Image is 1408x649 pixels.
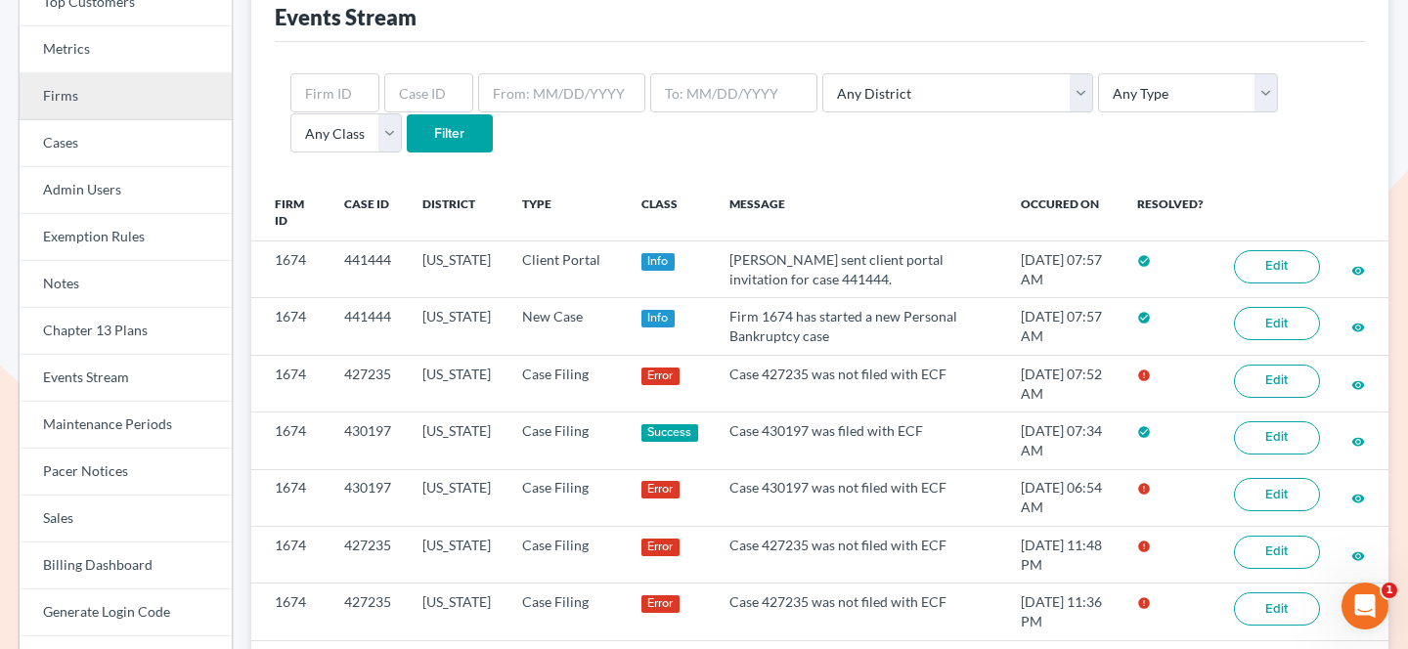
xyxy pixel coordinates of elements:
td: 427235 [329,584,407,640]
th: Occured On [1005,185,1122,241]
td: [DATE] 07:52 AM [1005,355,1122,411]
td: [PERSON_NAME] sent client portal invitation for case 441444. [714,241,1005,298]
a: visibility [1351,318,1365,334]
td: [US_STATE] [407,527,506,584]
a: Sales [20,496,232,542]
i: visibility [1351,378,1365,392]
td: 1674 [251,527,329,584]
span: 1 [1382,583,1397,598]
a: Edit [1234,592,1320,626]
a: visibility [1351,375,1365,392]
td: Case 427235 was not filed with ECF [714,584,1005,640]
th: District [407,185,506,241]
td: 441444 [329,241,407,298]
td: 1674 [251,584,329,640]
td: [DATE] 07:57 AM [1005,241,1122,298]
i: check_circle [1137,254,1151,268]
td: [US_STATE] [407,355,506,411]
div: Info [641,310,675,327]
td: [US_STATE] [407,412,506,469]
a: Pacer Notices [20,449,232,496]
a: Edit [1234,478,1320,511]
i: visibility [1351,492,1365,505]
i: visibility [1351,321,1365,334]
div: Events Stream [275,3,417,31]
th: Message [714,185,1005,241]
td: 427235 [329,527,407,584]
td: Client Portal [506,241,626,298]
i: check_circle [1137,425,1151,439]
th: Firm ID [251,185,329,241]
input: To: MM/DD/YYYY [650,73,817,112]
a: Chapter 13 Plans [20,308,232,355]
td: Case 427235 was not filed with ECF [714,527,1005,584]
div: Error [641,481,680,498]
a: Edit [1234,421,1320,454]
div: Success [641,424,698,442]
a: Generate Login Code [20,589,232,636]
td: 441444 [329,298,407,355]
a: Cases [20,120,232,167]
a: Edit [1234,250,1320,283]
td: Case Filing [506,355,626,411]
td: Case Filing [506,527,626,584]
td: 1674 [251,355,329,411]
td: New Case [506,298,626,355]
th: Type [506,185,626,241]
td: Case 430197 was not filed with ECF [714,469,1005,526]
td: [DATE] 07:34 AM [1005,412,1122,469]
td: Case Filing [506,469,626,526]
td: [DATE] 07:57 AM [1005,298,1122,355]
i: check_circle [1137,311,1151,324]
i: visibility [1351,435,1365,449]
i: error [1137,482,1151,496]
th: Resolved? [1122,185,1218,241]
input: From: MM/DD/YYYY [478,73,645,112]
a: Maintenance Periods [20,402,232,449]
input: Filter [407,114,493,153]
td: Case Filing [506,584,626,640]
input: Case ID [384,73,473,112]
td: Case 430197 was filed with ECF [714,412,1005,469]
div: Error [641,368,680,385]
td: [US_STATE] [407,469,506,526]
input: Firm ID [290,73,379,112]
iframe: Intercom live chat [1342,583,1388,629]
td: Firm 1674 has started a new Personal Bankruptcy case [714,298,1005,355]
a: visibility [1351,261,1365,278]
a: visibility [1351,489,1365,505]
td: 427235 [329,355,407,411]
th: Class [626,185,714,241]
td: [DATE] 11:48 PM [1005,527,1122,584]
i: error [1137,368,1151,382]
td: 430197 [329,412,407,469]
td: 430197 [329,469,407,526]
td: [DATE] 11:36 PM [1005,584,1122,640]
a: visibility [1351,546,1365,563]
td: Case Filing [506,412,626,469]
th: Case ID [329,185,407,241]
i: visibility [1351,549,1365,563]
td: [DATE] 06:54 AM [1005,469,1122,526]
td: Case 427235 was not filed with ECF [714,355,1005,411]
td: 1674 [251,241,329,298]
td: [US_STATE] [407,241,506,298]
a: Edit [1234,536,1320,569]
a: Edit [1234,365,1320,398]
a: Metrics [20,26,232,73]
div: Info [641,253,675,271]
td: [US_STATE] [407,298,506,355]
a: Events Stream [20,355,232,402]
div: Error [641,539,680,556]
i: error [1137,596,1151,610]
a: Exemption Rules [20,214,232,261]
i: error [1137,540,1151,553]
a: Notes [20,261,232,308]
a: visibility [1351,432,1365,449]
td: 1674 [251,412,329,469]
td: [US_STATE] [407,584,506,640]
td: 1674 [251,298,329,355]
a: Admin Users [20,167,232,214]
div: Error [641,595,680,613]
a: Firms [20,73,232,120]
